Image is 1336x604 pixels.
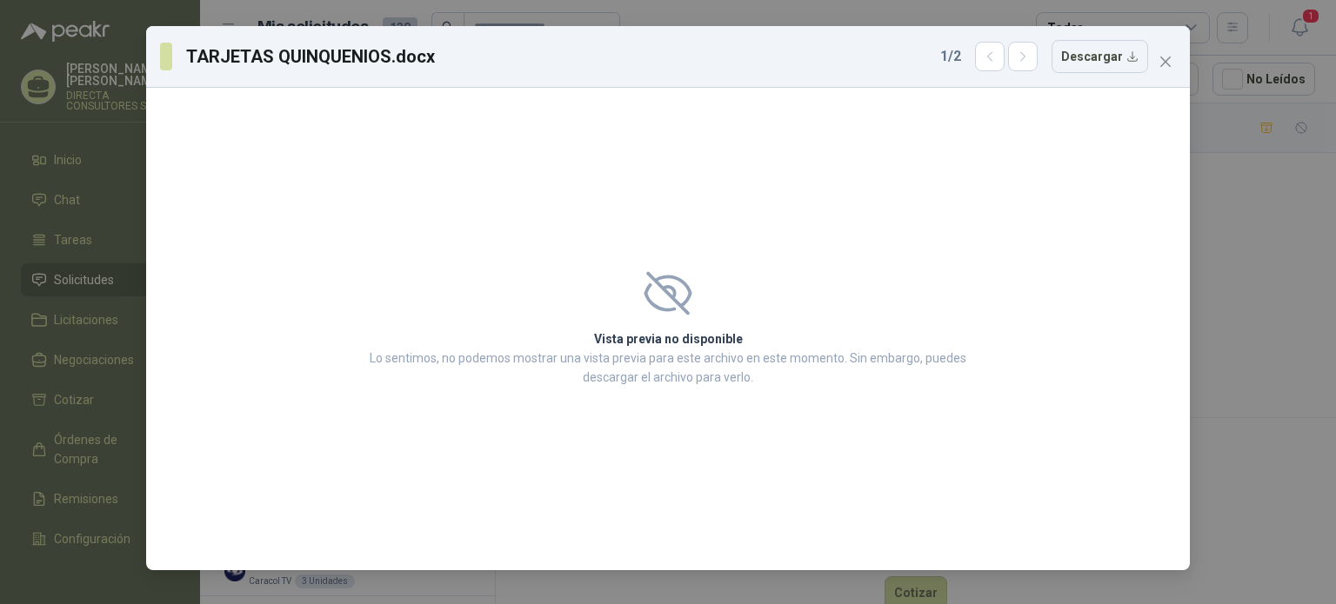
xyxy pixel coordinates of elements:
[1052,40,1148,73] button: Descargar
[364,329,972,348] h2: Vista previa no disponible
[1159,55,1172,69] span: close
[364,348,972,387] p: Lo sentimos, no podemos mostrar una vista previa para este archivo en este momento. Sin embargo, ...
[1152,48,1179,76] button: Close
[186,43,437,70] h3: TARJETAS QUINQUENIOS.docx
[940,46,961,67] span: 1 / 2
